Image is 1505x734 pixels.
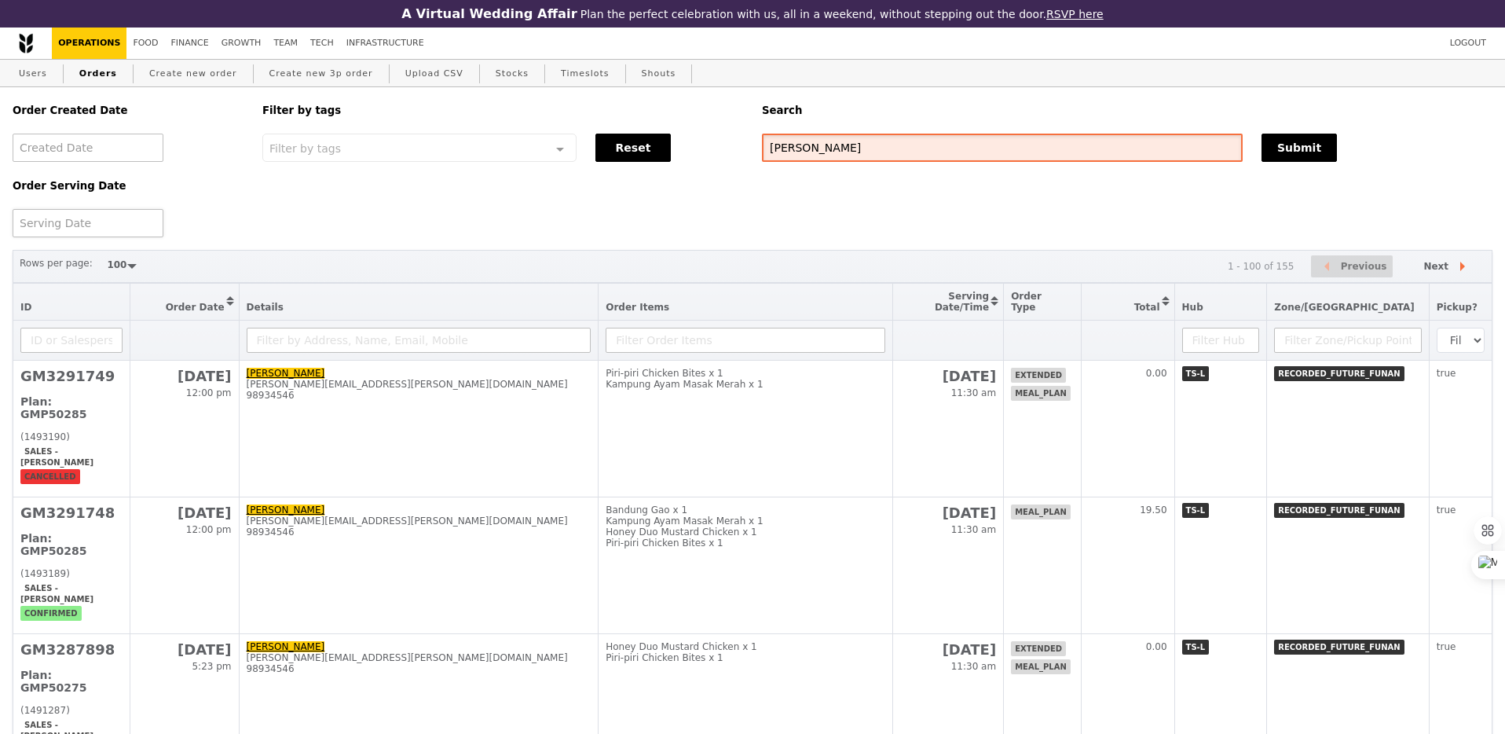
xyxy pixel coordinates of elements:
a: Stocks [489,60,535,88]
span: TS-L [1182,640,1210,655]
input: Created Date [13,134,163,162]
div: Honey Duo Mustard Chicken x 1 [606,527,885,538]
a: Operations [52,28,126,59]
a: [PERSON_NAME] [247,368,325,379]
span: TS-L [1182,503,1210,518]
h2: GM3291749 [20,368,123,384]
h3: Plan: GMP50285 [20,395,123,420]
span: 12:00 pm [186,524,232,535]
a: Infrastructure [340,28,430,59]
a: Shouts [635,60,683,88]
h3: A Virtual Wedding Affair [401,6,577,21]
a: Orders [73,60,123,88]
span: 0.00 [1146,368,1167,379]
div: [PERSON_NAME][EMAIL_ADDRESS][PERSON_NAME][DOMAIN_NAME] [247,379,591,390]
input: Search any field [762,134,1243,162]
input: Filter Order Items [606,328,885,353]
span: 19.50 [1140,505,1166,516]
span: true [1437,641,1456,652]
h5: Order Created Date [13,105,244,116]
h2: GM3291748 [20,505,123,521]
h2: [DATE] [900,505,996,521]
a: Growth [215,28,268,59]
span: Previous [1341,257,1387,276]
span: meal_plan [1011,386,1071,401]
label: Rows per page: [20,255,93,271]
h2: [DATE] [137,641,232,658]
span: Order Type [1011,291,1042,313]
a: Finance [165,28,215,59]
div: 98934546 [247,663,591,674]
a: [PERSON_NAME] [247,505,325,516]
a: Tech [304,28,340,59]
h3: Plan: GMP50285 [20,532,123,557]
span: Filter by tags [269,141,341,155]
h2: [DATE] [137,505,232,521]
h5: Order Serving Date [13,180,244,192]
div: (1491287) [20,705,123,716]
div: (1493190) [20,431,123,442]
span: meal_plan [1011,505,1071,519]
span: Details [247,302,284,313]
span: 12:00 pm [186,387,232,398]
div: Honey Duo Mustard Chicken x 1 [606,641,885,652]
div: Piri-piri Chicken Bites x 1 [606,538,885,549]
div: 1 - 100 of 155 [1228,261,1294,272]
span: Hub [1182,302,1203,313]
span: meal_plan [1011,659,1071,674]
a: Food [126,28,164,59]
a: Create new order [143,60,244,88]
input: ID or Salesperson name [20,328,123,353]
span: RECORDED_FUTURE_FUNAN [1274,640,1404,655]
div: [PERSON_NAME][EMAIL_ADDRESS][PERSON_NAME][DOMAIN_NAME] [247,516,591,527]
span: confirmed [20,606,82,621]
span: 11:30 am [951,661,996,672]
div: Piri-piri Chicken Bites x 1 [606,368,885,379]
span: 11:30 am [951,387,996,398]
img: Grain logo [19,33,33,53]
span: Sales - [PERSON_NAME] [20,581,97,607]
a: Team [267,28,304,59]
input: Serving Date [13,209,163,237]
div: 98934546 [247,527,591,538]
input: Filter Zone/Pickup Point [1274,328,1422,353]
h5: Filter by tags [262,105,743,116]
span: Zone/[GEOGRAPHIC_DATA] [1274,302,1415,313]
h2: [DATE] [900,641,996,658]
span: Sales - [PERSON_NAME] [20,444,97,470]
span: ID [20,302,31,313]
button: Next [1410,255,1485,278]
span: TS-L [1182,366,1210,381]
input: Filter by Address, Name, Email, Mobile [247,328,591,353]
a: Timeslots [555,60,615,88]
span: true [1437,368,1456,379]
div: Plan the perfect celebration with us, all in a weekend, without stepping out the door. [300,6,1205,21]
span: 5:23 pm [192,661,231,672]
h2: [DATE] [900,368,996,384]
a: Users [13,60,53,88]
button: Submit [1261,134,1337,162]
span: RECORDED_FUTURE_FUNAN [1274,366,1404,381]
button: Reset [595,134,671,162]
span: 0.00 [1146,641,1167,652]
span: extended [1011,641,1066,656]
a: RSVP here [1046,8,1104,20]
input: Filter Hub [1182,328,1260,353]
h2: GM3287898 [20,641,123,658]
span: 11:30 am [951,524,996,535]
span: Pickup? [1437,302,1478,313]
span: true [1437,505,1456,516]
div: Kampung Ayam Masak Merah x 1 [606,516,885,527]
span: RECORDED_FUTURE_FUNAN [1274,503,1404,518]
div: 98934546 [247,390,591,401]
a: Create new 3p order [263,60,379,88]
div: Kampung Ayam Masak Merah x 1 [606,379,885,390]
span: Next [1423,257,1448,276]
div: (1493189) [20,568,123,579]
a: Logout [1444,28,1492,59]
h2: [DATE] [137,368,232,384]
a: Upload CSV [399,60,470,88]
h5: Search [762,105,1492,116]
h3: Plan: GMP50275 [20,669,123,694]
div: Bandung Gao x 1 [606,505,885,516]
